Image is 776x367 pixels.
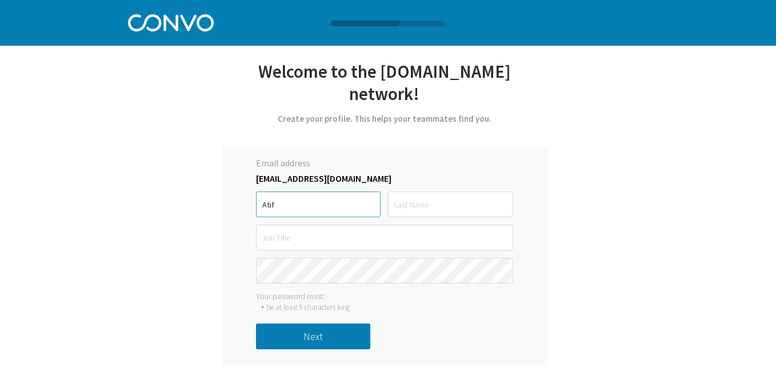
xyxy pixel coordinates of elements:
input: First Name [256,192,381,217]
div: Create your profile. This helps your teammates find you. [222,113,547,124]
input: Job Title [256,225,513,250]
label: Email address [256,157,513,173]
div: be at least 6 characters long [266,302,350,312]
img: Convo Logo [128,11,214,31]
div: Your password must: [256,291,513,301]
label: [EMAIL_ADDRESS][DOMAIN_NAME] [256,173,513,184]
input: Last Name [388,192,513,217]
div: Welcome to the [DOMAIN_NAME] network! [222,60,547,119]
button: Next [256,324,370,349]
